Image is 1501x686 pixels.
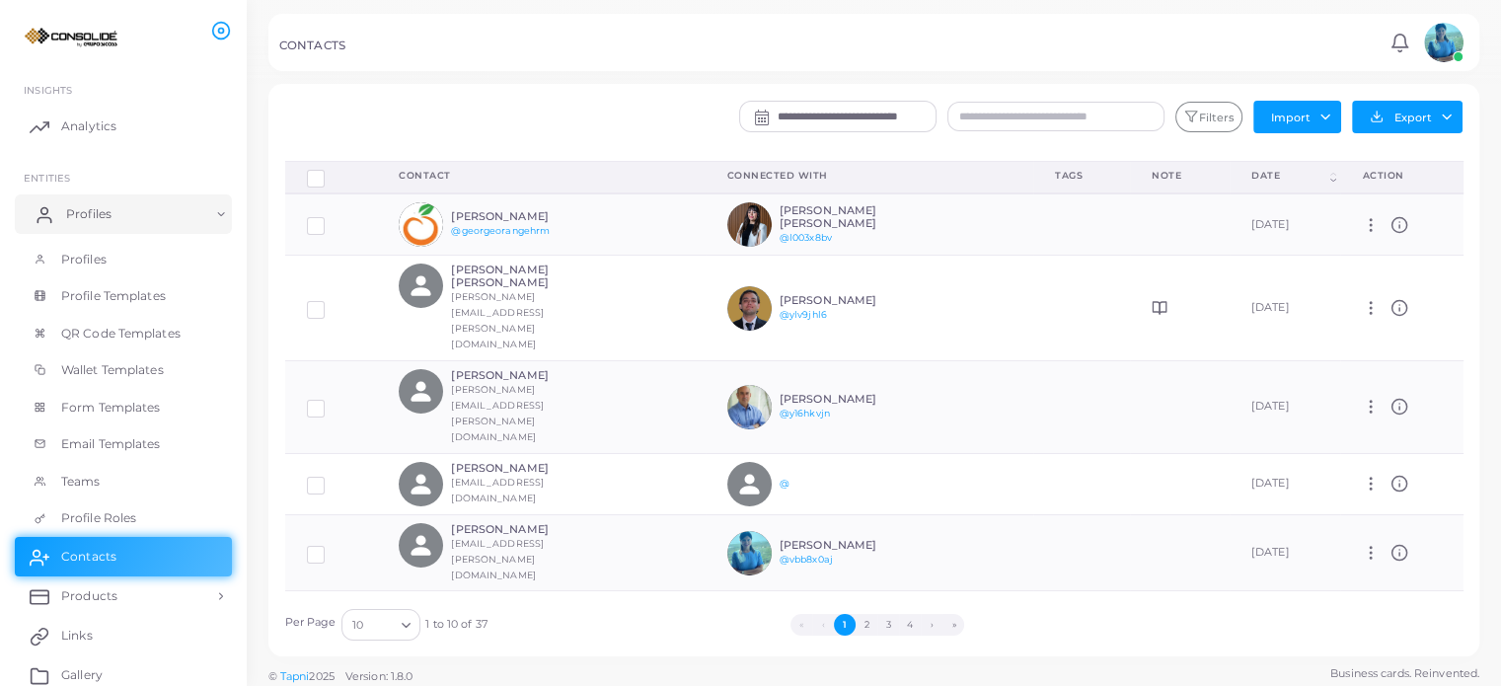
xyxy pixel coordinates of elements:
a: Email Templates [15,425,232,463]
span: Profiles [61,251,107,268]
span: Profiles [66,205,112,223]
span: Contacts [61,548,116,566]
h6: [PERSON_NAME] [451,369,596,382]
div: [DATE] [1251,545,1319,561]
button: Go to next page [921,614,942,636]
span: Profile Templates [61,287,166,305]
span: Business cards. Reinvented. [1330,665,1479,682]
span: Wallet Templates [61,361,164,379]
a: Profile Templates [15,277,232,315]
button: Go to page 4 [899,614,921,636]
img: avatar [727,531,772,575]
small: [PERSON_NAME][EMAIL_ADDRESS][PERSON_NAME][DOMAIN_NAME] [451,291,544,349]
img: avatar [1424,23,1463,62]
div: Connected With [727,169,1012,183]
div: Search for option [341,609,420,641]
span: Products [61,587,117,605]
h6: [PERSON_NAME] [451,523,596,536]
button: Go to page 2 [856,614,877,636]
span: Profile Roles [61,509,136,527]
span: Email Templates [61,435,161,453]
h6: [PERSON_NAME] [451,210,596,223]
a: Tapni [280,669,310,683]
span: 10 [352,615,363,636]
a: Profiles [15,241,232,278]
a: avatar [1418,23,1468,62]
span: Analytics [61,117,116,135]
img: avatar [727,385,772,429]
svg: person fill [408,532,434,559]
a: Links [15,616,232,655]
a: Products [15,576,232,616]
div: Date [1251,169,1327,183]
button: Export [1352,101,1463,133]
svg: person fill [408,378,434,405]
span: Version: 1.8.0 [345,669,413,683]
a: Profile Roles [15,499,232,537]
img: avatar [727,286,772,331]
button: Filters [1175,102,1242,133]
span: Form Templates [61,399,161,417]
span: QR Code Templates [61,325,181,343]
img: logo [18,19,127,55]
a: Teams [15,463,232,500]
span: Teams [61,473,101,491]
input: Search for option [365,614,394,636]
span: © [268,668,413,685]
h6: [PERSON_NAME] [780,294,925,307]
a: @ [780,478,789,489]
span: 2025 [309,668,334,685]
ul: Pagination [488,614,1268,636]
button: Go to page 3 [877,614,899,636]
small: [EMAIL_ADDRESS][PERSON_NAME][DOMAIN_NAME] [451,538,544,580]
a: Form Templates [15,389,232,426]
span: Gallery [61,666,103,684]
a: QR Code Templates [15,315,232,352]
h6: [PERSON_NAME] [PERSON_NAME] [780,204,925,230]
img: avatar [727,202,772,247]
a: Wallet Templates [15,351,232,389]
svg: person fill [408,272,434,299]
h5: CONTACTS [279,38,345,52]
a: Analytics [15,107,232,146]
span: Links [61,627,93,645]
img: avatar [399,202,443,247]
svg: person fill [736,471,763,497]
div: [DATE] [1251,217,1319,233]
h6: [PERSON_NAME] [780,539,925,552]
div: [DATE] [1251,476,1319,492]
span: ENTITIES [24,172,70,184]
a: Profiles [15,194,232,234]
h6: [PERSON_NAME] [451,462,596,475]
div: Note [1152,169,1208,183]
th: Row-selection [285,161,378,193]
label: Per Page [285,615,337,631]
span: INSIGHTS [24,84,72,96]
small: [EMAIL_ADDRESS][DOMAIN_NAME] [451,477,544,503]
span: 1 to 10 of 37 [425,617,487,633]
a: @georgeorangehrm [451,225,550,236]
button: Go to last page [942,614,964,636]
a: Contacts [15,537,232,576]
div: action [1362,169,1441,183]
button: Go to page 1 [834,614,856,636]
div: [DATE] [1251,399,1319,415]
div: [DATE] [1251,300,1319,316]
button: Import [1253,101,1341,132]
div: Tags [1055,169,1108,183]
a: @ylv9jhl6 [780,309,827,320]
h6: [PERSON_NAME] [PERSON_NAME] [451,264,596,289]
h6: [PERSON_NAME] [780,393,925,406]
svg: person fill [408,471,434,497]
a: @y16hkvjn [780,408,830,419]
a: @vbb8x0aj [780,554,833,565]
a: @l003x8bv [780,232,832,243]
small: [PERSON_NAME][EMAIL_ADDRESS][PERSON_NAME][DOMAIN_NAME] [451,384,544,442]
div: Contact [399,169,683,183]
